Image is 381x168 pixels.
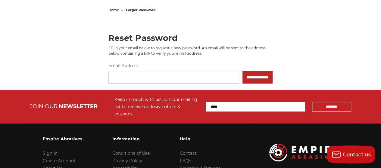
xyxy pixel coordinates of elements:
a: Create Account [43,158,76,163]
img: Empire Abrasives Logo Image [269,144,338,161]
span: JOIN OUR [30,103,58,110]
p: Fill in your email below to request a new password. An email will be sent to the address below co... [108,45,273,56]
h3: Help [180,133,220,145]
h3: Empire Abrasives [43,133,82,145]
a: FAQs [180,158,191,163]
div: Keep in touch with us! Join our mailing list to receive exclusive offers & coupons. [114,96,200,118]
h3: Information [112,133,150,145]
button: Contact us [327,145,375,163]
a: Conditions of Use [112,151,150,156]
span: NEWSLETTER [59,103,98,110]
a: Sign In [43,151,58,156]
h2: Reset Password [108,34,273,42]
a: home [108,8,119,12]
a: Contact [180,151,197,156]
label: Email Address [108,63,273,69]
span: forgot password [126,8,156,12]
a: Privacy Policy [112,158,142,163]
span: Contact us [343,152,371,157]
